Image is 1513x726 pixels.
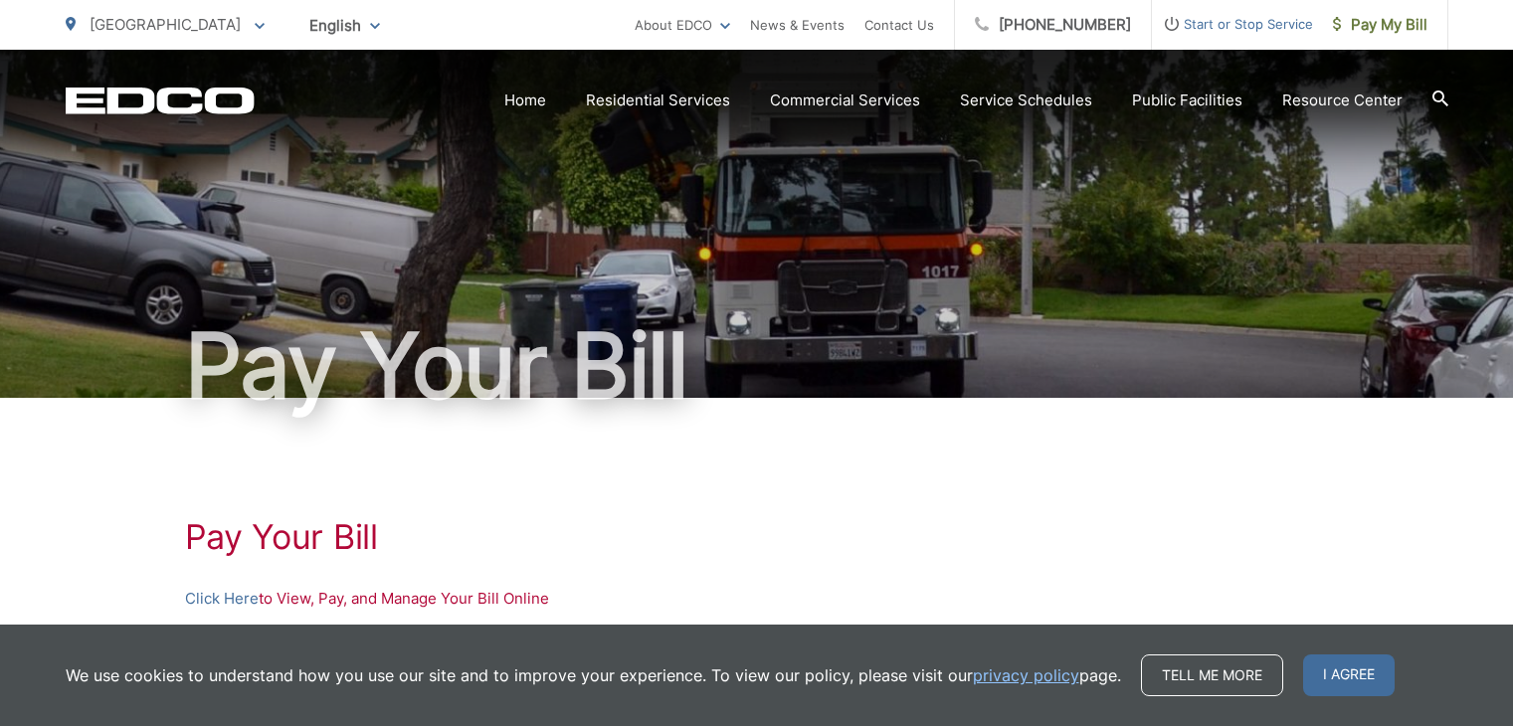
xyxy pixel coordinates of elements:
[586,89,730,112] a: Residential Services
[185,517,1329,557] h1: Pay Your Bill
[864,13,934,37] a: Contact Us
[504,89,546,112] a: Home
[973,663,1079,687] a: privacy policy
[1282,89,1403,112] a: Resource Center
[66,316,1448,416] h1: Pay Your Bill
[770,89,920,112] a: Commercial Services
[185,587,259,611] a: Click Here
[635,13,730,37] a: About EDCO
[185,587,1329,611] p: to View, Pay, and Manage Your Bill Online
[1132,89,1242,112] a: Public Facilities
[1333,13,1427,37] span: Pay My Bill
[294,8,395,43] span: English
[66,87,255,114] a: EDCD logo. Return to the homepage.
[1141,654,1283,696] a: Tell me more
[750,13,845,37] a: News & Events
[960,89,1092,112] a: Service Schedules
[90,15,241,34] span: [GEOGRAPHIC_DATA]
[1303,654,1395,696] span: I agree
[66,663,1121,687] p: We use cookies to understand how you use our site and to improve your experience. To view our pol...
